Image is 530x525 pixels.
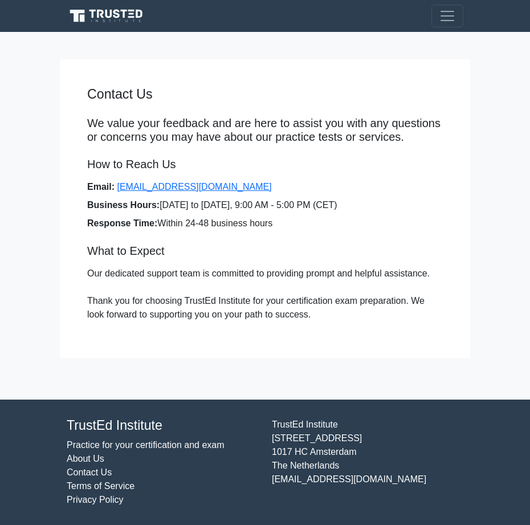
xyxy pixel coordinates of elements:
button: Toggle navigation [431,5,463,27]
p: Our dedicated support team is committed to providing prompt and helpful assistance. [87,267,443,280]
li: [DATE] to [DATE], 9:00 AM - 5:00 PM (CET) [87,198,443,212]
a: Privacy Policy [67,495,124,504]
h4: Contact Us [87,87,443,103]
p: Thank you for choosing TrustEd Institute for your certification exam preparation. We look forward... [87,294,443,321]
p: We value your feedback and are here to assist you with any questions or concerns you may have abo... [87,116,443,144]
a: [EMAIL_ADDRESS][DOMAIN_NAME] [117,182,271,192]
a: Contact Us [67,467,112,477]
li: Within 24-48 business hours [87,217,443,230]
a: Terms of Service [67,481,134,491]
div: TrustEd Institute [STREET_ADDRESS] 1017 HC Amsterdam The Netherlands [EMAIL_ADDRESS][DOMAIN_NAME] [265,418,470,507]
h5: What to Expect [87,244,443,258]
h5: How to Reach Us [87,157,443,171]
strong: Email: [87,182,115,192]
strong: Business Hours: [87,200,160,210]
a: Practice for your certification and exam [67,440,225,450]
strong: Response Time: [87,218,157,228]
h4: TrustEd Institute [67,418,258,434]
a: About Us [67,454,104,463]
